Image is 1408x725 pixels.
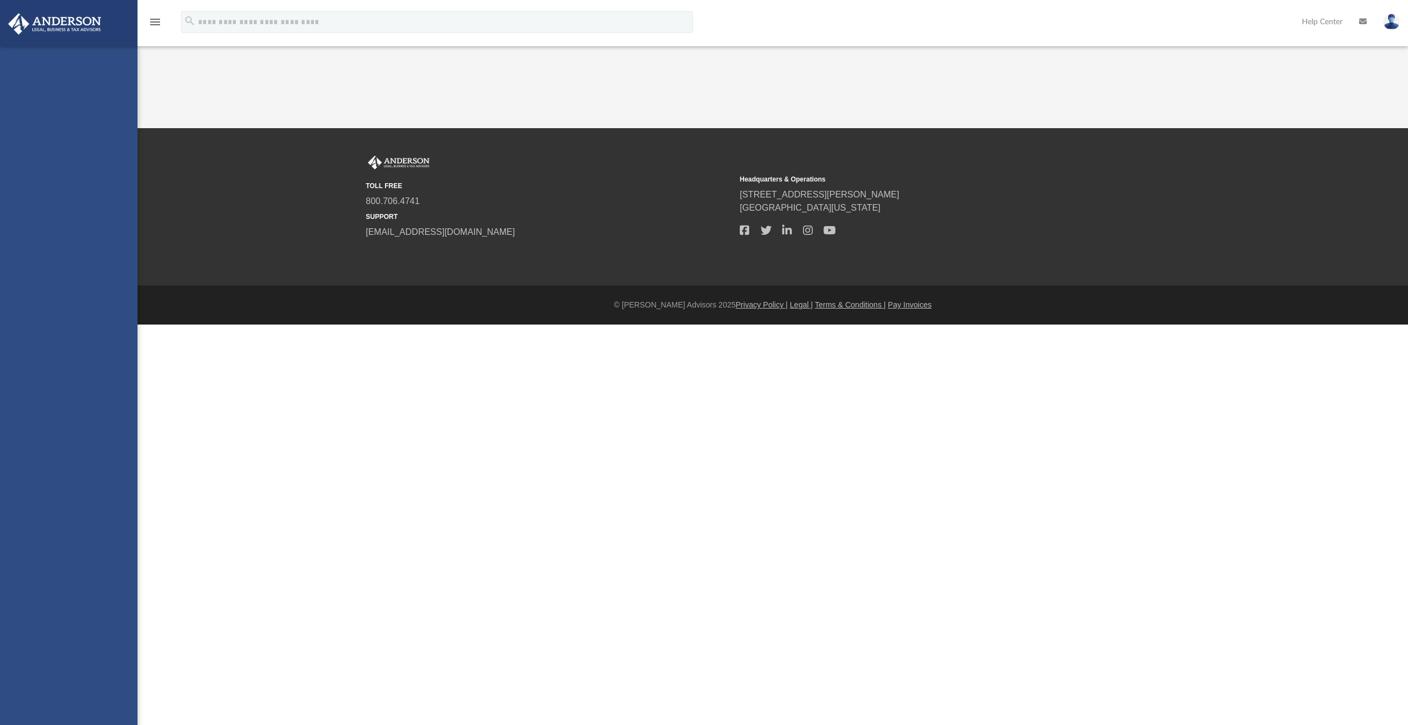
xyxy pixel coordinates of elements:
a: menu [148,21,162,29]
a: Privacy Policy | [736,300,788,309]
img: Anderson Advisors Platinum Portal [366,156,432,170]
div: © [PERSON_NAME] Advisors 2025 [137,299,1408,311]
a: Pay Invoices [888,300,931,309]
a: [EMAIL_ADDRESS][DOMAIN_NAME] [366,227,515,237]
img: User Pic [1383,14,1400,30]
small: TOLL FREE [366,181,732,191]
small: Headquarters & Operations [740,174,1106,184]
i: search [184,15,196,27]
i: menu [148,15,162,29]
a: Legal | [790,300,813,309]
img: Anderson Advisors Platinum Portal [5,13,105,35]
a: [STREET_ADDRESS][PERSON_NAME] [740,190,899,199]
small: SUPPORT [366,212,732,222]
a: 800.706.4741 [366,196,420,206]
a: [GEOGRAPHIC_DATA][US_STATE] [740,203,881,212]
a: Terms & Conditions | [815,300,886,309]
